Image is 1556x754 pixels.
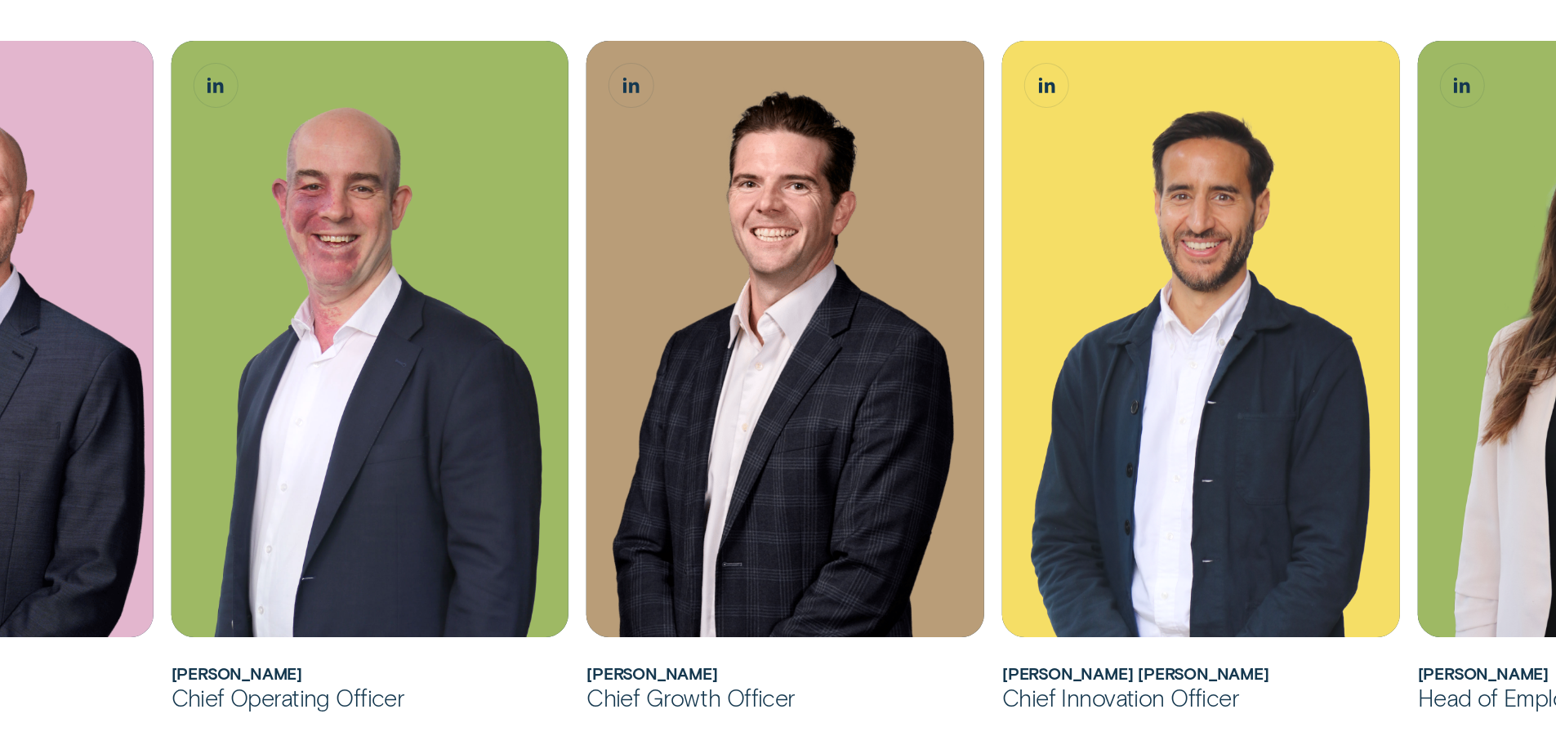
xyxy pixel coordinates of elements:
h2: James Goodwin [586,664,984,683]
img: James Goodwin [586,41,984,637]
a: Kate Renner, Head of Employee Experience LinkedIn button [1440,64,1483,107]
a: Álvaro Carpio Colón, Chief Innovation Officer LinkedIn button [1025,64,1068,107]
div: Chief Growth Officer [586,683,984,712]
img: Sam Harding [172,41,569,637]
div: Álvaro Carpio Colón, Chief Innovation Officer [1002,41,1400,637]
h2: Álvaro Carpio Colón [1002,664,1400,683]
a: James Goodwin, Chief Growth Officer LinkedIn button [609,64,653,107]
div: James Goodwin, Chief Growth Officer [586,41,984,637]
div: Chief Innovation Officer [1002,683,1400,712]
div: Sam Harding, Chief Operating Officer [172,41,569,637]
img: Álvaro Carpio Colón [1002,41,1400,637]
h2: Sam Harding [172,664,569,683]
div: Chief Operating Officer [172,683,569,712]
a: Sam Harding, Chief Operating Officer LinkedIn button [194,64,237,107]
